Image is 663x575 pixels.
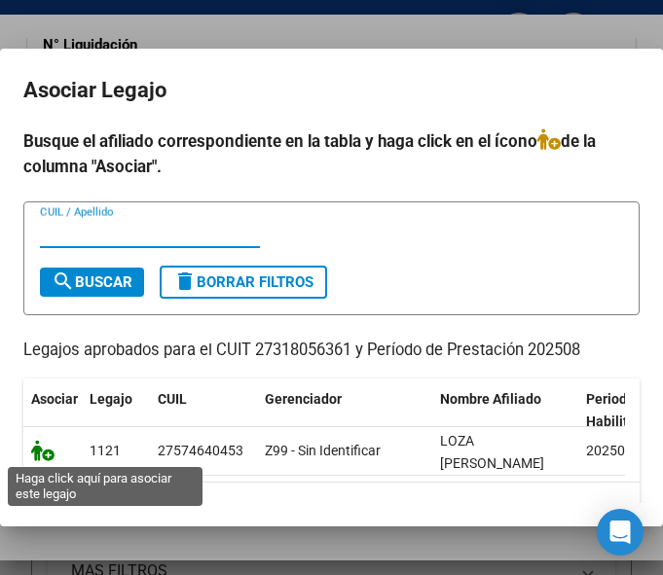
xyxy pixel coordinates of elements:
datatable-header-cell: Asociar [23,378,82,443]
datatable-header-cell: Legajo [82,378,150,443]
span: 1121 [90,443,121,458]
datatable-header-cell: Nombre Afiliado [432,378,578,443]
datatable-header-cell: Gerenciador [257,378,432,443]
span: Z99 - Sin Identificar [265,443,381,458]
h4: Busque el afiliado correspondiente en la tabla y haga click en el ícono de la columna "Asociar". [23,128,640,179]
mat-icon: delete [173,270,197,293]
button: Buscar [40,268,144,297]
span: Gerenciador [265,391,342,407]
p: Legajos aprobados para el CUIT 27318056361 y Período de Prestación 202508 [23,339,640,363]
span: Legajo [90,391,132,407]
mat-icon: search [52,270,75,293]
div: 27574640453 [158,440,243,462]
h2: Asociar Legajo [23,72,640,109]
span: Periodo Habilitado [586,391,651,429]
div: Open Intercom Messenger [597,509,644,556]
span: CUIL [158,391,187,407]
span: Asociar [31,391,78,407]
span: LOZA SARAH VALENTINA CATALEIA [440,433,544,471]
span: Nombre Afiliado [440,391,541,407]
span: Buscar [52,273,132,291]
div: 1 registros [23,483,640,531]
datatable-header-cell: CUIL [150,378,257,443]
span: Borrar Filtros [173,273,313,291]
button: Borrar Filtros [160,266,327,299]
